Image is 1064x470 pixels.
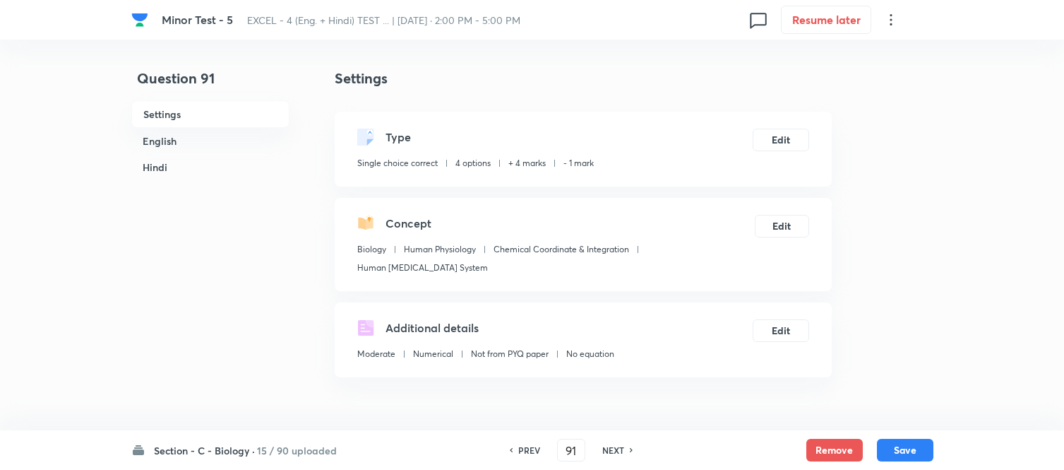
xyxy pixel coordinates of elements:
[131,100,289,128] h6: Settings
[404,243,476,256] p: Human Physiology
[247,13,520,27] span: EXCEL - 4 (Eng. + Hindi) TEST ... | [DATE] · 2:00 PM - 5:00 PM
[508,157,546,170] p: + 4 marks
[131,11,148,28] img: Company Logo
[385,129,411,146] h5: Type
[471,348,549,360] p: Not from PYQ paper
[781,6,871,34] button: Resume later
[877,439,933,462] button: Save
[131,11,151,28] a: Company Logo
[131,128,289,154] h6: English
[162,12,233,27] span: Minor Test - 5
[385,215,431,232] h5: Concept
[385,319,479,336] h5: Additional details
[563,157,594,170] p: - 1 mark
[357,319,374,336] img: questionDetails.svg
[357,215,374,232] img: questionConcept.svg
[131,68,289,100] h4: Question 91
[518,444,540,457] h6: PREV
[413,348,453,360] p: Numerical
[753,319,809,342] button: Edit
[806,439,863,462] button: Remove
[755,215,809,237] button: Edit
[131,154,289,180] h6: Hindi
[357,129,374,146] img: questionType.svg
[602,444,624,457] h6: NEXT
[753,129,809,151] button: Edit
[357,348,395,360] p: Moderate
[357,243,386,256] p: Biology
[335,68,832,89] h4: Settings
[566,348,614,360] p: No equation
[357,262,488,274] p: Human [MEDICAL_DATA] System
[494,243,629,256] p: Chemical Coordinate & Integration
[154,443,255,458] h6: Section - C - Biology ·
[357,157,438,170] p: Single choice correct
[257,443,337,458] h6: 15 / 90 uploaded
[455,157,491,170] p: 4 options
